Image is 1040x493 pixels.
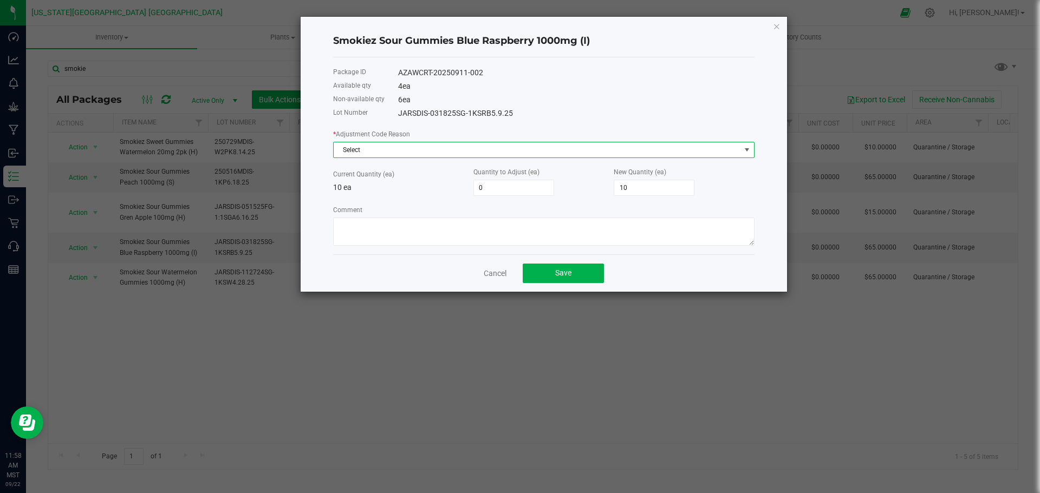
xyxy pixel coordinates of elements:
[402,95,411,104] span: ea
[614,167,666,177] label: New Quantity (ea)
[11,406,43,439] iframe: Resource center
[333,205,362,215] label: Comment
[614,180,694,195] input: 0
[398,67,755,78] div: AZAWCRT-20250911-002
[473,167,539,177] label: Quantity to Adjust (ea)
[398,94,755,106] div: 6
[398,108,755,119] div: JARSDIS-031825SG-1KSRB5.9.25
[333,182,473,193] p: 10 ea
[474,180,554,195] input: 0
[334,142,740,157] span: Select
[402,82,411,90] span: ea
[333,34,755,48] h4: Smokiez Sour Gummies Blue Raspberry 1000mg (I)
[484,268,506,279] a: Cancel
[333,108,368,117] label: Lot Number
[333,81,371,90] label: Available qty
[333,129,410,139] label: Adjustment Code Reason
[333,94,385,104] label: Non-available qty
[555,268,571,277] span: Save
[333,169,394,179] label: Current Quantity (ea)
[523,264,604,283] button: Save
[398,81,755,92] div: 4
[333,67,366,77] label: Package ID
